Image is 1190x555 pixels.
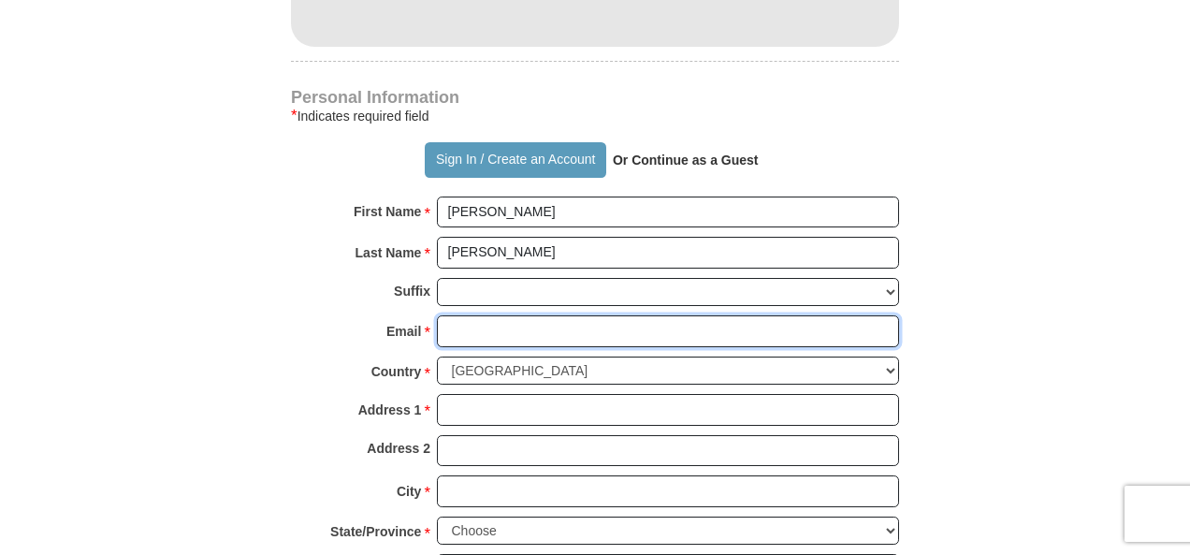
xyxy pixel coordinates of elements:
[397,478,421,504] strong: City
[371,358,422,385] strong: Country
[354,198,421,225] strong: First Name
[356,240,422,266] strong: Last Name
[425,142,605,178] button: Sign In / Create an Account
[291,90,899,105] h4: Personal Information
[291,105,899,127] div: Indicates required field
[367,435,430,461] strong: Address 2
[386,318,421,344] strong: Email
[358,397,422,423] strong: Address 1
[394,278,430,304] strong: Suffix
[613,153,759,168] strong: Or Continue as a Guest
[330,518,421,545] strong: State/Province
